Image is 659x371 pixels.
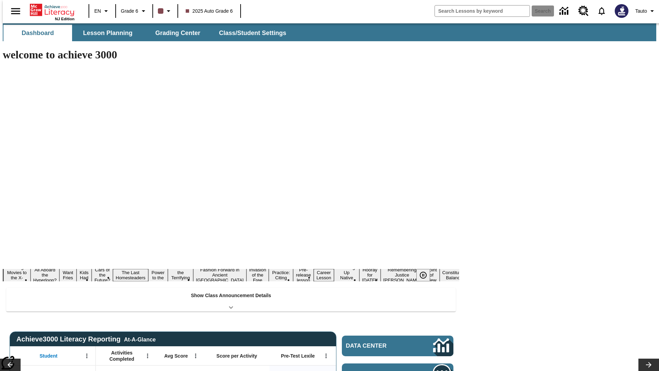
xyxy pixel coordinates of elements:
button: Slide 13 Career Lesson [314,269,334,281]
button: Slide 12 Pre-release lesson [293,266,314,284]
span: Student [39,353,57,359]
a: Notifications [593,2,611,20]
div: At-A-Glance [124,335,155,343]
span: Achieve3000 Literacy Reporting [16,335,156,343]
input: search field [435,5,530,16]
button: Select a new avatar [611,2,633,20]
button: Slide 8 Attack of the Terrifying Tomatoes [168,264,193,286]
button: Slide 5 Cars of the Future? [92,266,113,284]
a: Resource Center, Will open in new tab [574,2,593,20]
span: Pre-Test Lexile [281,353,315,359]
span: Avg Score [164,353,188,359]
div: Pause [416,269,437,281]
button: Slide 10 The Invasion of the Free CD [246,261,269,289]
button: Slide 14 Cooking Up Native Traditions [334,264,359,286]
div: Show Class Announcement Details [6,288,456,312]
span: Score per Activity [217,353,257,359]
button: Class/Student Settings [213,25,292,41]
button: Slide 18 The Constitution's Balancing Act [440,264,473,286]
a: Data Center [555,2,574,21]
button: Open Menu [142,351,153,361]
button: Lesson Planning [73,25,142,41]
span: 2025 Auto Grade 6 [186,8,233,15]
span: Activities Completed [99,350,144,362]
button: Grading Center [143,25,212,41]
div: Home [30,2,74,21]
a: Home [30,3,74,17]
button: Slide 11 Mixed Practice: Citing Evidence [269,264,293,286]
button: Open Menu [321,351,331,361]
button: Slide 15 Hooray for Constitution Day! [359,266,381,284]
span: Tauto [635,8,647,15]
p: Show Class Announcement Details [191,292,271,299]
button: Slide 9 Fashion Forward in Ancient Rome [193,266,246,284]
span: Data Center [346,342,410,349]
button: Slide 16 Remembering Justice O'Connor [381,266,424,284]
button: Slide 7 Solar Power to the People [148,264,168,286]
span: NJ Edition [55,17,74,21]
button: Dashboard [3,25,72,41]
button: Class color is dark brown. Change class color [155,5,175,17]
button: Slide 3 Do You Want Fries With That? [59,259,77,292]
div: SubNavbar [3,23,656,41]
button: Grade: Grade 6, Select a grade [118,5,150,17]
span: EN [94,8,101,15]
img: Avatar [615,4,628,18]
span: Grade 6 [121,8,138,15]
button: Slide 2 All Aboard the Hyperloop? [31,266,59,284]
button: Slide 6 The Last Homesteaders [113,269,148,281]
button: Slide 4 Dirty Jobs Kids Had To Do [77,259,92,292]
h1: welcome to achieve 3000 [3,48,459,61]
button: Lesson carousel, Next [638,359,659,371]
button: Slide 1 Taking Movies to the X-Dimension [3,264,31,286]
button: Open Menu [82,351,92,361]
button: Language: EN, Select a language [91,5,113,17]
a: Data Center [342,336,453,356]
button: Open side menu [5,1,26,21]
button: Pause [416,269,430,281]
button: Open Menu [190,351,201,361]
button: Profile/Settings [633,5,659,17]
div: SubNavbar [3,25,292,41]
